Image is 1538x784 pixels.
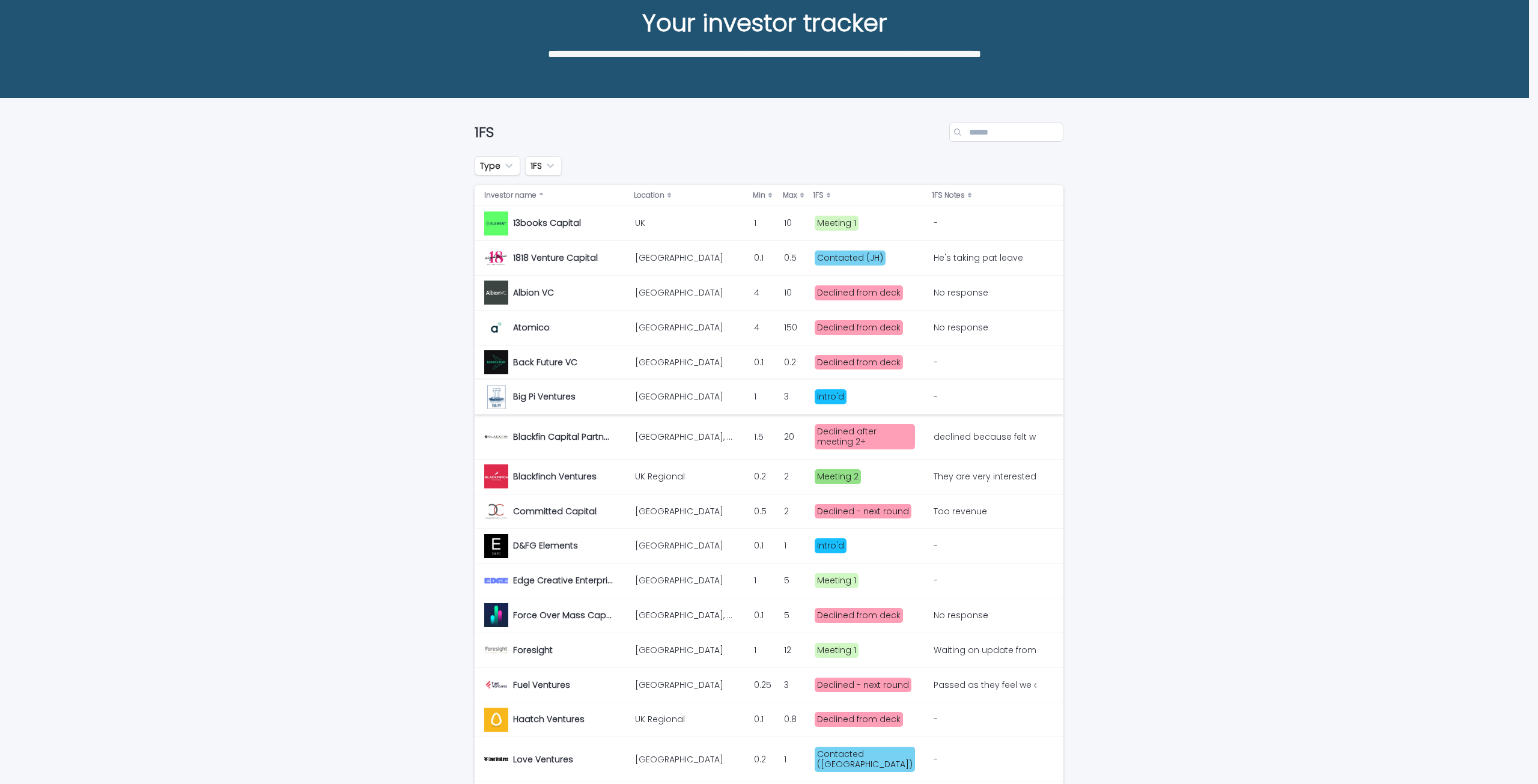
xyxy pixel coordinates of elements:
p: 10 [784,216,794,228]
p: [GEOGRAPHIC_DATA] [635,389,726,402]
p: 3 [784,389,791,402]
p: UK Regional [635,712,687,725]
div: No response [934,323,988,333]
p: Min [753,189,765,202]
p: 0.1 [754,712,766,725]
p: Fuel Ventures [513,678,573,690]
p: [GEOGRAPHIC_DATA] [635,573,726,586]
tr: Force Over Mass Capital (FOM Cap)Force Over Mass Capital (FOM Cap) [GEOGRAPHIC_DATA], [GEOGRAPHIC... [475,598,1063,633]
p: [GEOGRAPHIC_DATA] [635,538,726,551]
tr: Committed CapitalCommitted Capital [GEOGRAPHIC_DATA][GEOGRAPHIC_DATA] 0.50.5 22 Declined - next r... [475,494,1063,529]
tr: Edge Creative Enterprise FundEdge Creative Enterprise Fund [GEOGRAPHIC_DATA][GEOGRAPHIC_DATA] 11 ... [475,564,1063,598]
div: Declined from deck [815,608,903,623]
p: Albion VC [513,285,556,298]
div: No response [934,288,988,298]
p: Back Future VC [513,355,580,368]
p: 1 [754,573,759,586]
div: Intro'd [815,538,847,553]
p: 0.2 [754,752,768,765]
p: [GEOGRAPHIC_DATA] [635,251,726,263]
div: Meeting 1 [815,216,859,231]
p: Haatch Ventures [513,712,587,725]
p: 1FS [813,189,824,202]
p: [GEOGRAPHIC_DATA] [635,504,726,517]
p: [GEOGRAPHIC_DATA] [635,285,726,298]
p: 12 [784,643,794,655]
p: 5 [784,608,792,621]
p: D&FG Elements [513,538,580,551]
p: 1 [784,752,789,765]
p: Committed Capital [513,504,599,517]
p: 13books Capital [513,216,583,228]
p: 2 [784,469,791,482]
div: - [934,576,938,586]
tr: Blackfinch VenturesBlackfinch Ventures UK RegionalUK Regional 0.20.2 22 Meeting 2They are very in... [475,459,1063,494]
p: 1FS Notes [932,189,965,202]
p: Love Ventures [513,752,576,765]
div: Contacted (JH) [815,251,886,266]
p: 0.1 [754,538,766,551]
p: [GEOGRAPHIC_DATA] [635,320,726,333]
input: Search [949,123,1063,142]
tr: AtomicoAtomico [GEOGRAPHIC_DATA][GEOGRAPHIC_DATA] 44 150150 Declined from deckNo response [475,310,1063,345]
tr: Blackfin Capital PartnersBlackfin Capital Partners [GEOGRAPHIC_DATA], [GEOGRAPHIC_DATA][GEOGRAPHI... [475,415,1063,460]
p: [GEOGRAPHIC_DATA] [635,678,726,690]
p: 150 [784,320,800,333]
div: - [934,392,938,402]
p: 0.2 [754,469,768,482]
p: [GEOGRAPHIC_DATA], [GEOGRAPHIC_DATA] [635,608,738,621]
p: Force Over Mass Capital (FOM Cap) [513,608,616,621]
p: 0.25 [754,678,774,690]
div: declined because felt we are too early for them at this point, although they really like the space [934,432,1034,442]
p: [GEOGRAPHIC_DATA] [635,752,726,765]
div: Too revenue [934,506,987,517]
div: Declined from deck [815,285,903,300]
p: 1 [754,389,759,402]
div: Meeting 2 [815,469,861,484]
div: Declined - next round [815,678,911,693]
p: Investor name [484,189,536,202]
p: [GEOGRAPHIC_DATA] [635,355,726,368]
div: Meeting 1 [815,643,859,658]
button: Type [475,156,520,175]
p: 1 [784,538,789,551]
p: 1818 Venture Capital [513,251,600,263]
p: Big Pi Ventures [513,389,578,402]
button: 1FS [525,156,562,175]
div: Contacted ([GEOGRAPHIC_DATA]) [815,747,915,772]
p: 10 [784,285,794,298]
p: 5 [784,573,792,586]
tr: Big Pi VenturesBig Pi Ventures [GEOGRAPHIC_DATA][GEOGRAPHIC_DATA] 11 33 Intro'd- [475,380,1063,415]
p: 0.1 [754,608,766,621]
p: 0.5 [784,251,799,263]
p: 1 [754,216,759,228]
p: Foresight [513,643,555,655]
p: [GEOGRAPHIC_DATA] [635,643,726,655]
p: UK [635,216,648,228]
tr: Love VenturesLove Ventures [GEOGRAPHIC_DATA][GEOGRAPHIC_DATA] 0.20.2 11 Contacted ([GEOGRAPHIC_DA... [475,737,1063,782]
div: He's taking pat leave [934,253,1023,263]
p: Blackfin Capital Partners [513,430,616,442]
p: 2 [784,504,791,517]
p: Location [634,189,664,202]
p: Atomico [513,320,552,333]
tr: Fuel VenturesFuel Ventures [GEOGRAPHIC_DATA][GEOGRAPHIC_DATA] 0.250.25 33 Declined - next roundPa... [475,667,1063,702]
h1: Your investor tracker [470,8,1059,37]
p: [GEOGRAPHIC_DATA], [GEOGRAPHIC_DATA] [635,430,738,442]
div: - [934,755,938,765]
tr: Back Future VCBack Future VC [GEOGRAPHIC_DATA][GEOGRAPHIC_DATA] 0.10.1 0.20.2 Declined from deck- [475,345,1063,380]
tr: Albion VCAlbion VC [GEOGRAPHIC_DATA][GEOGRAPHIC_DATA] 44 1010 Declined from deckNo response [475,275,1063,310]
div: - [934,541,938,551]
tr: ForesightForesight [GEOGRAPHIC_DATA][GEOGRAPHIC_DATA] 11 1212 Meeting 1Waiting on update from them [475,633,1063,667]
p: 0.1 [754,355,766,368]
p: Max [783,189,797,202]
p: 20 [784,430,797,442]
div: Meeting 1 [815,573,859,588]
div: Declined after meeting 2+ [815,424,915,449]
div: - [934,714,938,725]
div: - [934,357,938,368]
div: No response [934,610,988,621]
h1: 1FS [475,124,944,141]
div: Declined from deck [815,355,903,370]
tr: 1818 Venture Capital1818 Venture Capital [GEOGRAPHIC_DATA][GEOGRAPHIC_DATA] 0.10.1 0.50.5 Contact... [475,241,1063,276]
